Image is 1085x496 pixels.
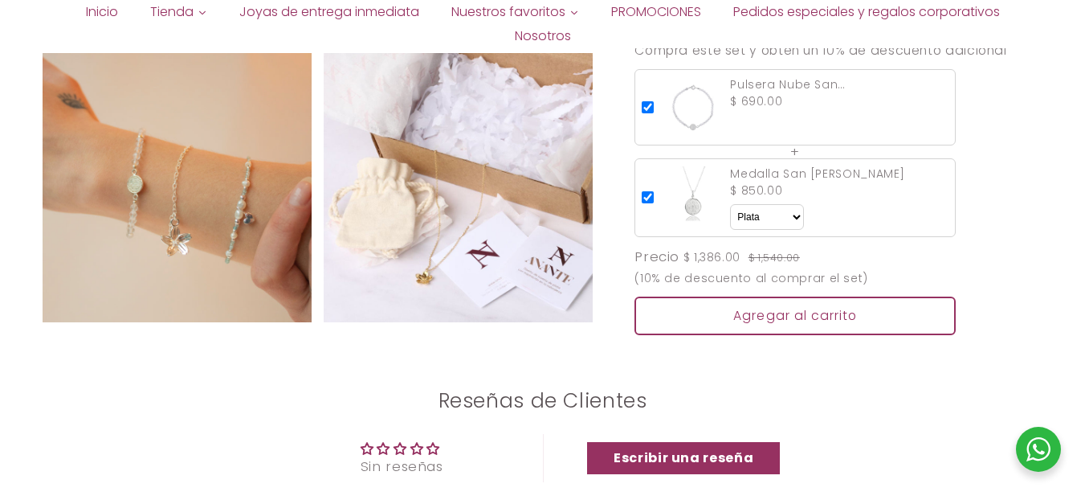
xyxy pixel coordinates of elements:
[86,3,118,21] span: Inicio
[634,297,956,335] div: Agregar al carrito
[730,182,782,199] span: $ 850.00
[634,270,868,286] small: (10% de descuento al comprar el set)
[361,440,443,457] div: Average rating is 0.00 stars
[150,3,194,21] span: Tienda
[74,387,1012,415] h2: Reseñas de Clientes
[515,27,571,45] span: Nosotros
[499,24,587,48] a: Nosotros
[730,93,782,109] span: $ 690.00
[324,53,593,322] img: empaque_e1ca9415-bca8-40ae-9190-0005a50b6415.jpg
[451,3,565,21] span: Nuestros favoritos
[634,247,679,266] span: Precio
[730,166,936,182] div: Medalla San [PERSON_NAME]
[683,249,740,265] span: $ 1,386.00
[748,251,800,264] span: $ 1,540.00
[43,53,312,322] img: IMG_6241.jpg
[611,3,701,21] span: PROMOCIONES
[634,43,1042,59] h4: Compra este set y obtén un 10% de descuento adicional
[587,442,780,474] a: Escribir una reseña
[634,146,956,158] div: +
[361,457,443,477] div: Sin reseñas
[663,166,724,227] img: 015P06_200x200.jpg
[733,3,1000,21] span: Pedidos especiales y regalos corporativos
[239,3,419,21] span: Joyas de entrega inmediata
